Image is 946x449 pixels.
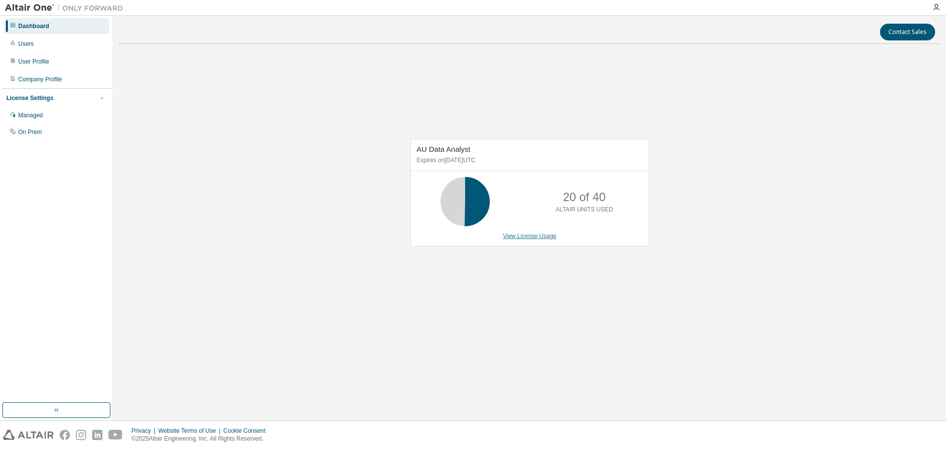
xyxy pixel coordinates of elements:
[108,430,123,440] img: youtube.svg
[132,427,158,435] div: Privacy
[18,58,49,66] div: User Profile
[417,156,641,165] p: Expires on [DATE] UTC
[503,233,557,240] a: View License Usage
[132,435,271,443] p: © 2025 Altair Engineering, Inc. All Rights Reserved.
[92,430,102,440] img: linkedin.svg
[3,430,54,440] img: altair_logo.svg
[76,430,86,440] img: instagram.svg
[880,24,935,40] button: Contact Sales
[60,430,70,440] img: facebook.svg
[18,40,34,48] div: Users
[18,128,42,136] div: On Prem
[417,145,471,153] span: AU Data Analyst
[18,22,49,30] div: Dashboard
[6,94,53,102] div: License Settings
[5,3,128,13] img: Altair One
[18,111,43,119] div: Managed
[18,75,62,83] div: Company Profile
[223,427,271,435] div: Cookie Consent
[158,427,223,435] div: Website Terms of Use
[556,206,613,214] p: ALTAIR UNITS USED
[563,189,606,206] p: 20 of 40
